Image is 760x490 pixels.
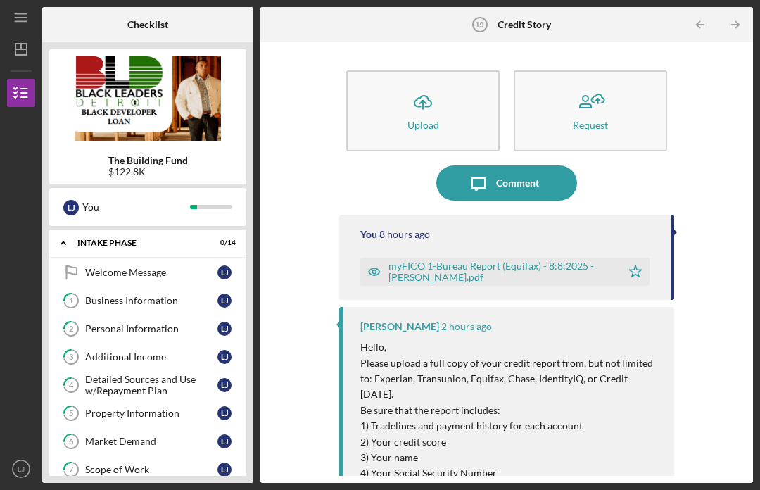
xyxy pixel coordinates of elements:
div: Business Information [85,295,217,306]
time: 2025-08-22 20:53 [441,321,492,332]
div: [PERSON_NAME] [360,321,439,332]
div: Request [573,120,608,130]
b: Credit Story [498,19,551,30]
time: 2025-08-22 23:14 [379,229,430,240]
p: 1) Tradelines and payment history for each account [360,418,660,434]
p: Please upload a full copy of your credit report from, but not limited to: Experian, Transunion, E... [360,356,660,403]
div: Personal Information [85,323,217,334]
div: L J [217,294,232,308]
a: 2Personal InformationLJ [56,315,239,343]
b: The Building Fund [108,155,188,166]
p: Hello, [360,339,660,355]
img: Product logo [49,56,246,141]
tspan: 6 [69,437,74,446]
div: L J [217,265,232,279]
div: $122.8K [108,166,188,177]
a: 1Business InformationLJ [56,287,239,315]
div: L J [217,463,232,477]
div: Welcome Message [85,267,217,278]
tspan: 19 [475,20,483,29]
a: 4Detailed Sources and Use w/Repayment PlanLJ [56,371,239,399]
p: 4) Your Social Security Number [360,465,660,481]
div: L J [63,200,79,215]
div: Additional Income [85,351,217,363]
div: Property Information [85,408,217,419]
p: 2) Your credit score [360,434,660,450]
text: LJ [18,465,25,473]
div: 0 / 14 [210,239,236,247]
p: 3) Your name [360,450,660,465]
button: Comment [436,165,577,201]
a: 6Market DemandLJ [56,427,239,456]
div: L J [217,350,232,364]
tspan: 1 [69,296,73,306]
tspan: 3 [69,353,73,362]
div: L J [217,378,232,392]
button: LJ [7,455,35,483]
tspan: 7 [69,465,74,475]
tspan: 4 [69,381,74,390]
button: myFICO 1-Bureau Report (Equifax) - 8:8:2025 - [PERSON_NAME].pdf [360,258,650,286]
div: L J [217,322,232,336]
div: You [82,195,190,219]
div: L J [217,434,232,448]
div: Scope of Work [85,464,217,475]
tspan: 2 [69,325,73,334]
div: Market Demand [85,436,217,447]
a: Welcome MessageLJ [56,258,239,287]
a: 5Property InformationLJ [56,399,239,427]
div: Intake Phase [77,239,201,247]
div: L J [217,406,232,420]
div: You [360,229,377,240]
p: Be sure that the report includes: [360,403,660,418]
button: Request [514,70,667,151]
div: myFICO 1-Bureau Report (Equifax) - 8:8:2025 - [PERSON_NAME].pdf [388,260,614,283]
tspan: 5 [69,409,73,418]
button: Upload [346,70,500,151]
div: Detailed Sources and Use w/Repayment Plan [85,374,217,396]
a: 3Additional IncomeLJ [56,343,239,371]
div: Comment [496,165,539,201]
b: Checklist [127,19,168,30]
div: Upload [407,120,439,130]
a: 7Scope of WorkLJ [56,456,239,484]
